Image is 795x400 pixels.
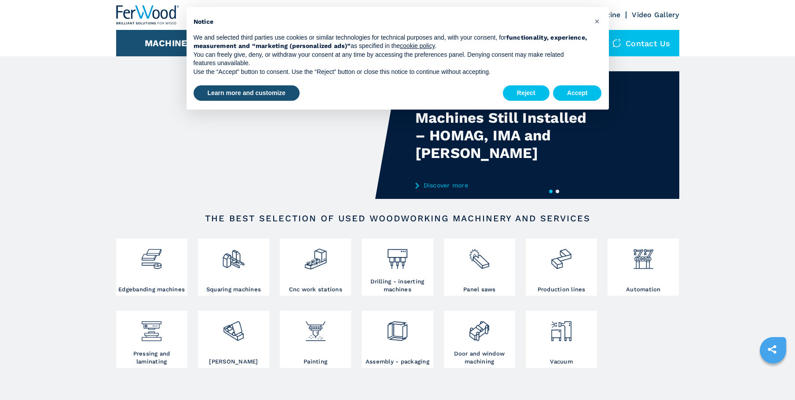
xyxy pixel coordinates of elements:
h2: Notice [194,18,588,26]
video: Your browser does not support the video tag. [116,71,398,199]
a: [PERSON_NAME] [198,311,269,368]
h3: [PERSON_NAME] [209,358,258,366]
img: Ferwood [116,5,180,25]
a: cookie policy [400,42,435,49]
a: Pressing and laminating [116,311,187,368]
a: Squaring machines [198,239,269,296]
img: foratrici_inseritrici_2.png [386,241,409,271]
a: sharethis [761,338,783,360]
strong: functionality, experience, measurement and “marketing (personalized ads)” [194,34,587,50]
p: You can freely give, deny, or withdraw your consent at any time by accessing the preferences pane... [194,51,588,68]
img: verniciatura_1.png [304,313,327,343]
button: 1 [549,190,553,193]
h3: Drilling - inserting machines [364,278,431,294]
a: Production lines [526,239,597,296]
button: Accept [553,85,602,101]
a: Door and window machining [444,311,515,368]
a: Edgebanding machines [116,239,187,296]
button: Machines [145,38,193,48]
h3: Panel saws [463,286,496,294]
div: Contact us [604,30,679,56]
a: Cnc work stations [280,239,351,296]
a: Video Gallery [632,11,679,19]
img: montaggio_imballaggio_2.png [386,313,409,343]
h3: Production lines [538,286,586,294]
p: Use the “Accept” button to consent. Use the “Reject” button or close this notice to continue with... [194,68,588,77]
img: centro_di_lavoro_cnc_2.png [304,241,327,271]
button: 2 [556,190,559,193]
h3: Edgebanding machines [118,286,185,294]
p: We and selected third parties use cookies or similar technologies for technical purposes and, wit... [194,33,588,51]
img: sezionatrici_2.png [468,241,491,271]
button: Close this notice [590,14,604,28]
a: Discover more [415,182,588,189]
h3: Squaring machines [206,286,261,294]
h3: Assembly - packaging [366,358,429,366]
img: lavorazione_porte_finestre_2.png [468,313,491,343]
img: bordatrici_1.png [140,241,163,271]
img: levigatrici_2.png [222,313,245,343]
a: Painting [280,311,351,368]
img: squadratrici_2.png [222,241,245,271]
img: pressa-strettoia.png [140,313,163,343]
img: aspirazione_1.png [550,313,573,343]
h3: Automation [626,286,661,294]
img: automazione.png [632,241,655,271]
h3: Door and window machining [446,350,513,366]
a: Automation [608,239,679,296]
a: Panel saws [444,239,515,296]
h3: Painting [304,358,327,366]
img: Contact us [612,39,621,48]
h3: Pressing and laminating [118,350,185,366]
a: Assembly - packaging [362,311,433,368]
img: linee_di_produzione_2.png [550,241,573,271]
a: Vacuum [526,311,597,368]
h3: Vacuum [550,358,573,366]
h2: The best selection of used woodworking machinery and services [144,213,651,224]
a: Drilling - inserting machines [362,239,433,296]
h3: Cnc work stations [289,286,342,294]
button: Reject [503,85,550,101]
span: × [594,16,600,26]
button: Learn more and customize [194,85,300,101]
